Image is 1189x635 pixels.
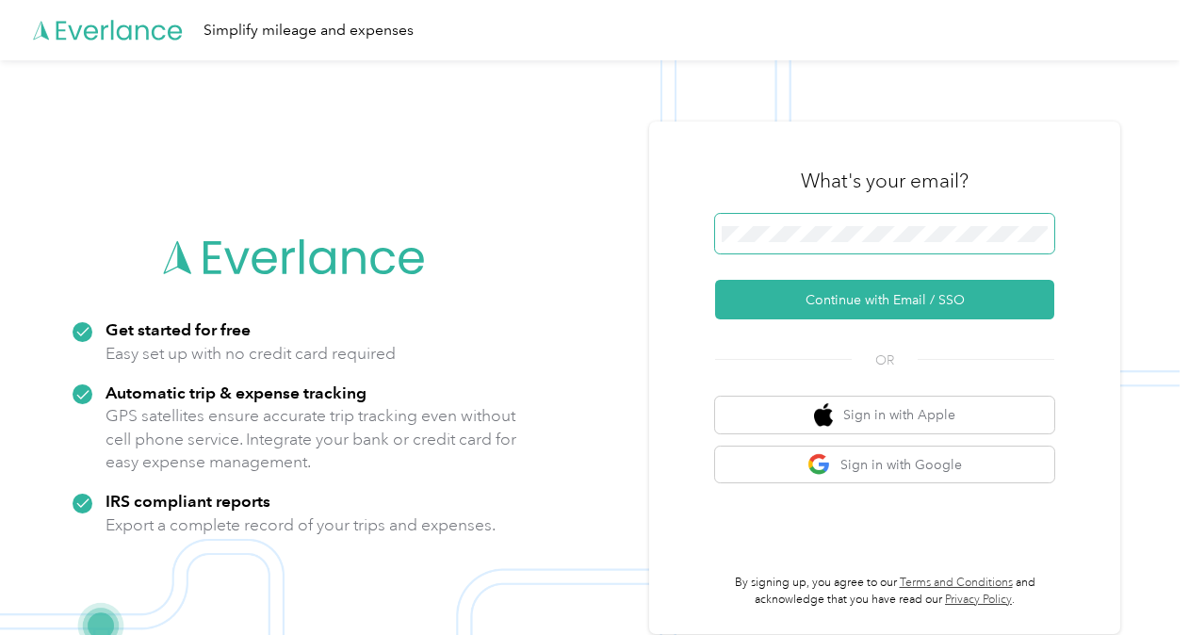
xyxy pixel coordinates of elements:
[204,19,414,42] div: Simplify mileage and expenses
[106,491,270,511] strong: IRS compliant reports
[945,593,1012,607] a: Privacy Policy
[807,453,831,477] img: google logo
[106,404,517,474] p: GPS satellites ensure accurate trip tracking even without cell phone service. Integrate your bank...
[715,280,1054,319] button: Continue with Email / SSO
[801,168,969,194] h3: What's your email?
[106,513,496,537] p: Export a complete record of your trips and expenses.
[715,397,1054,433] button: apple logoSign in with Apple
[106,342,396,366] p: Easy set up with no credit card required
[715,575,1054,608] p: By signing up, you agree to our and acknowledge that you have read our .
[814,403,833,427] img: apple logo
[715,447,1054,483] button: google logoSign in with Google
[106,319,251,339] strong: Get started for free
[900,576,1013,590] a: Terms and Conditions
[106,383,366,402] strong: Automatic trip & expense tracking
[852,350,918,370] span: OR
